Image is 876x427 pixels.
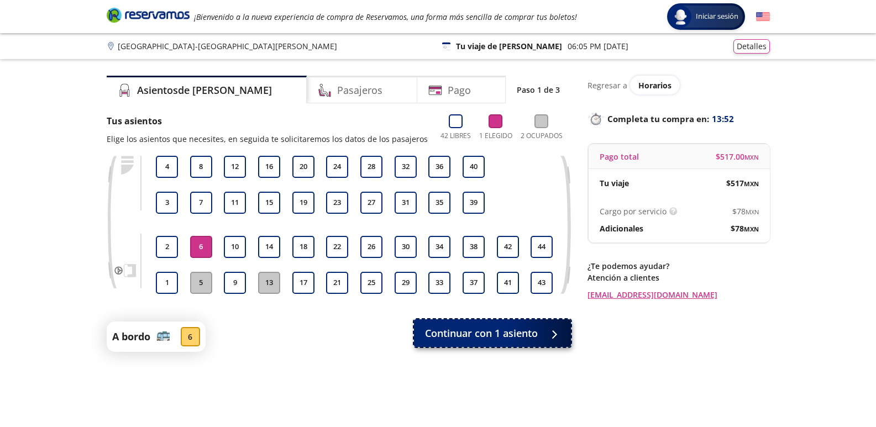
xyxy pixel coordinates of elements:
button: 19 [292,192,314,214]
button: 28 [360,156,382,178]
h4: Pasajeros [337,83,382,98]
small: MXN [744,153,759,161]
p: A bordo [112,329,150,344]
button: 8 [190,156,212,178]
button: 37 [463,272,485,294]
button: 17 [292,272,314,294]
button: 18 [292,236,314,258]
button: 38 [463,236,485,258]
span: Iniciar sesión [691,11,743,22]
p: Elige los asientos que necesites, en seguida te solicitaremos los datos de los pasajeros [107,133,428,145]
p: 06:05 PM [DATE] [568,40,628,52]
small: MXN [746,208,759,216]
h4: Pago [448,83,471,98]
button: 43 [531,272,553,294]
p: Regresar a [588,80,627,91]
p: ¿Te podemos ayudar? [588,260,770,272]
button: Continuar con 1 asiento [414,319,571,347]
button: 11 [224,192,246,214]
button: 26 [360,236,382,258]
div: 6 [181,327,200,346]
button: 29 [395,272,417,294]
p: 42 Libres [440,131,471,141]
button: 36 [428,156,450,178]
button: 35 [428,192,450,214]
button: 16 [258,156,280,178]
p: 1 Elegido [479,131,512,141]
button: 33 [428,272,450,294]
button: 31 [395,192,417,214]
p: Paso 1 de 3 [517,84,560,96]
button: 12 [224,156,246,178]
p: Cargo por servicio [600,205,667,217]
p: Completa tu compra en : [588,111,770,126]
button: 7 [190,192,212,214]
a: Brand Logo [107,7,190,27]
button: 32 [395,156,417,178]
button: 41 [497,272,519,294]
span: $ 517 [726,177,759,189]
p: Adicionales [600,223,643,234]
em: ¡Bienvenido a la nueva experiencia de compra de Reservamos, una forma más sencilla de comprar tus... [194,12,577,22]
i: Brand Logo [107,7,190,23]
button: 24 [326,156,348,178]
button: 40 [463,156,485,178]
p: Pago total [600,151,639,162]
button: 4 [156,156,178,178]
p: Tu viaje [600,177,629,189]
button: 14 [258,236,280,258]
span: $ 78 [731,223,759,234]
p: [GEOGRAPHIC_DATA] - [GEOGRAPHIC_DATA][PERSON_NAME] [118,40,337,52]
button: 42 [497,236,519,258]
button: 23 [326,192,348,214]
button: 9 [224,272,246,294]
button: 44 [531,236,553,258]
button: 27 [360,192,382,214]
button: 21 [326,272,348,294]
button: 39 [463,192,485,214]
p: Tu viaje de [PERSON_NAME] [456,40,562,52]
button: 15 [258,192,280,214]
small: MXN [744,225,759,233]
span: 13:52 [712,113,734,125]
button: 6 [190,236,212,258]
button: 3 [156,192,178,214]
small: MXN [744,180,759,188]
p: 2 Ocupados [521,131,563,141]
h4: Asientos de [PERSON_NAME] [137,83,272,98]
p: Atención a clientes [588,272,770,283]
span: Continuar con 1 asiento [425,326,538,341]
span: $ 517.00 [716,151,759,162]
button: 20 [292,156,314,178]
button: 5 [190,272,212,294]
button: 22 [326,236,348,258]
button: 1 [156,272,178,294]
button: English [756,10,770,24]
button: 13 [258,272,280,294]
a: [EMAIL_ADDRESS][DOMAIN_NAME] [588,289,770,301]
iframe: Messagebird Livechat Widget [812,363,865,416]
button: 25 [360,272,382,294]
span: Horarios [638,80,672,91]
span: $ 78 [732,205,759,217]
button: 30 [395,236,417,258]
div: Regresar a ver horarios [588,76,770,94]
button: 10 [224,236,246,258]
p: Tus asientos [107,114,428,128]
button: Detalles [733,39,770,54]
button: 2 [156,236,178,258]
button: 34 [428,236,450,258]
